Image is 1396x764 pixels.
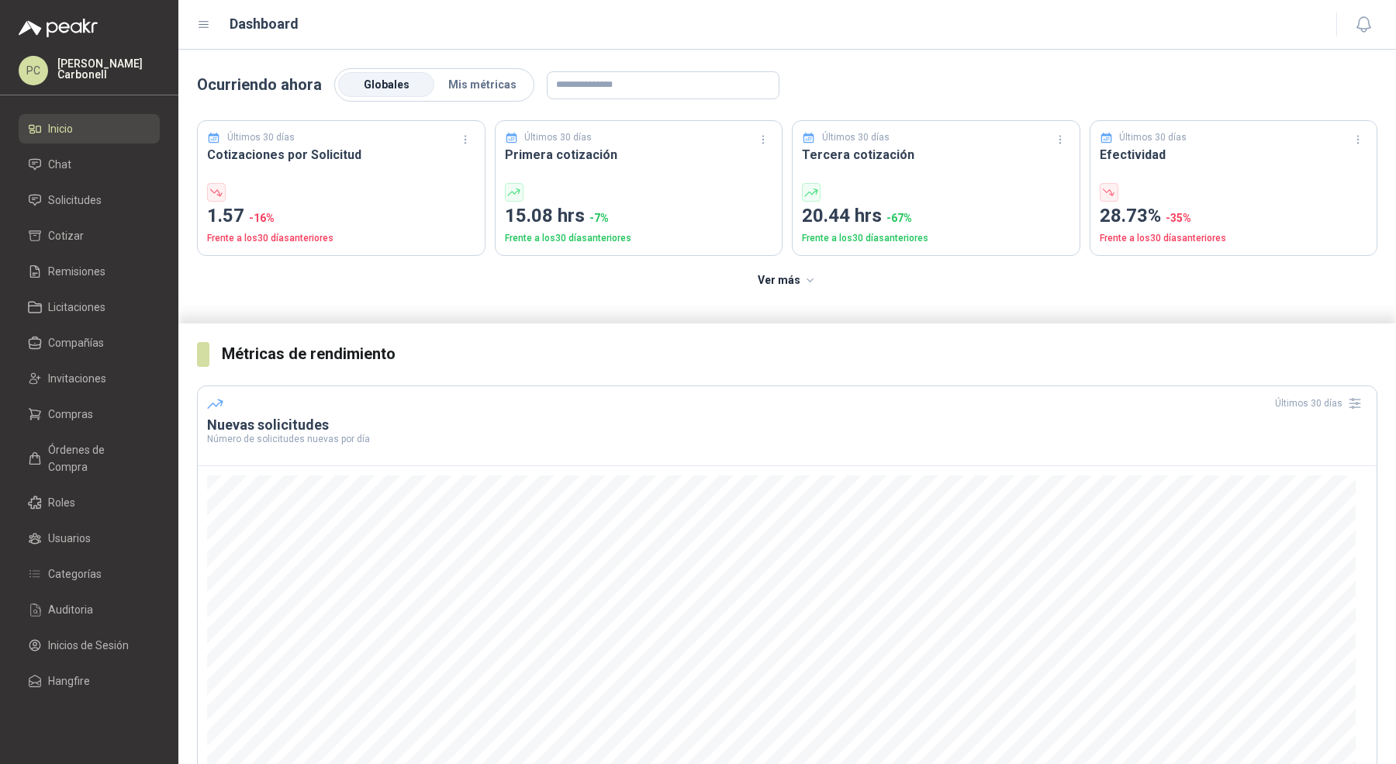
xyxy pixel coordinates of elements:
[802,202,1070,231] p: 20.44 hrs
[1166,212,1191,224] span: -35 %
[48,530,91,547] span: Usuarios
[19,595,160,624] a: Auditoria
[19,364,160,393] a: Invitaciones
[19,666,160,696] a: Hangfire
[1275,391,1367,416] div: Últimos 30 días
[19,631,160,660] a: Inicios de Sesión
[19,399,160,429] a: Compras
[19,328,160,358] a: Compañías
[19,19,98,37] img: Logo peakr
[19,185,160,215] a: Solicitudes
[19,524,160,553] a: Usuarios
[207,145,475,164] h3: Cotizaciones por Solicitud
[589,212,609,224] span: -7 %
[1100,202,1368,231] p: 28.73%
[19,292,160,322] a: Licitaciones
[48,120,73,137] span: Inicio
[19,221,160,251] a: Cotizar
[19,488,160,517] a: Roles
[197,73,322,97] p: Ocurriendo ahora
[1100,145,1368,164] h3: Efectividad
[48,370,106,387] span: Invitaciones
[48,494,75,511] span: Roles
[1100,231,1368,246] p: Frente a los 30 días anteriores
[19,559,160,589] a: Categorías
[505,145,773,164] h3: Primera cotización
[48,299,105,316] span: Licitaciones
[19,114,160,143] a: Inicio
[48,601,93,618] span: Auditoria
[448,78,517,91] span: Mis métricas
[207,231,475,246] p: Frente a los 30 días anteriores
[48,565,102,583] span: Categorías
[802,231,1070,246] p: Frente a los 30 días anteriores
[48,192,102,209] span: Solicitudes
[48,637,129,654] span: Inicios de Sesión
[207,434,1367,444] p: Número de solicitudes nuevas por día
[19,435,160,482] a: Órdenes de Compra
[57,58,160,80] p: [PERSON_NAME] Carbonell
[886,212,912,224] span: -67 %
[48,672,90,690] span: Hangfire
[364,78,409,91] span: Globales
[48,227,84,244] span: Cotizar
[48,441,145,475] span: Órdenes de Compra
[524,130,592,145] p: Últimos 30 días
[249,212,275,224] span: -16 %
[227,130,295,145] p: Últimos 30 días
[207,202,475,231] p: 1.57
[19,56,48,85] div: PC
[749,265,826,296] button: Ver más
[222,342,1377,366] h3: Métricas de rendimiento
[19,257,160,286] a: Remisiones
[1119,130,1187,145] p: Últimos 30 días
[48,334,104,351] span: Compañías
[207,416,1367,434] h3: Nuevas solicitudes
[48,406,93,423] span: Compras
[505,202,773,231] p: 15.08 hrs
[48,263,105,280] span: Remisiones
[822,130,890,145] p: Últimos 30 días
[230,13,299,35] h1: Dashboard
[19,150,160,179] a: Chat
[802,145,1070,164] h3: Tercera cotización
[505,231,773,246] p: Frente a los 30 días anteriores
[48,156,71,173] span: Chat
